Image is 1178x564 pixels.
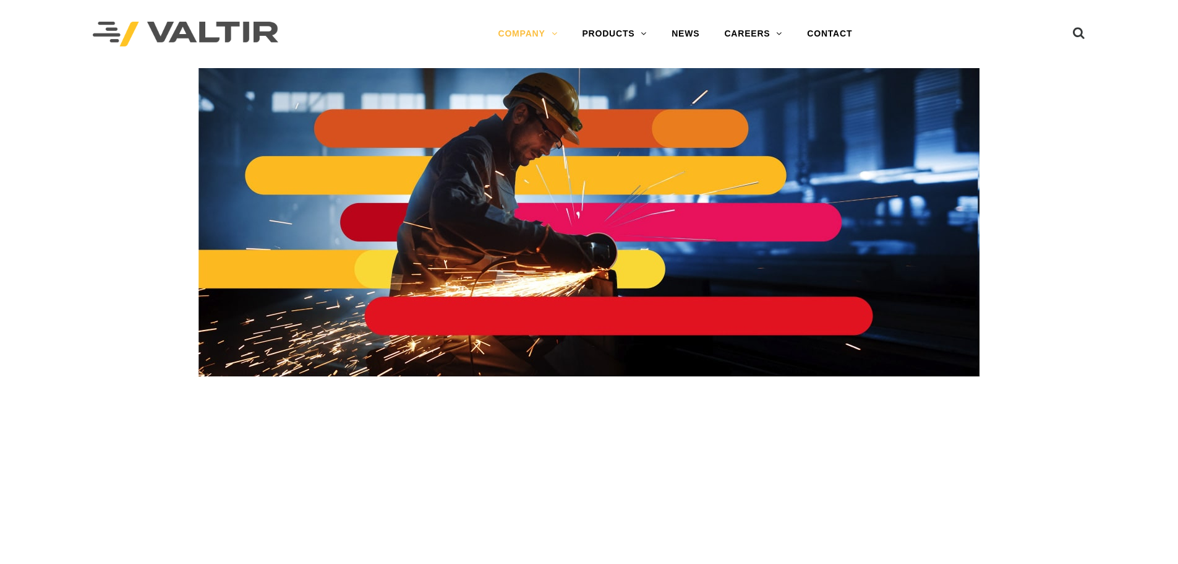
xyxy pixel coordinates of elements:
a: CONTACT [795,22,864,46]
a: PRODUCTS [570,22,659,46]
a: NEWS [659,22,712,46]
a: COMPANY [485,22,570,46]
img: Valtir [93,22,278,47]
a: CAREERS [712,22,795,46]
